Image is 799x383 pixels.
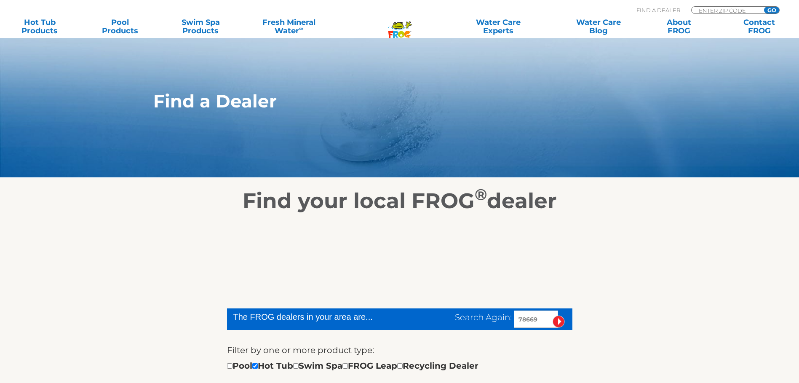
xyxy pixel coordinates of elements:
div: The FROG dealers in your area are... [233,311,403,323]
a: ContactFROG [728,18,791,35]
img: Frog Products Logo [384,11,416,38]
a: Swim SpaProducts [169,18,232,35]
p: Find A Dealer [636,6,680,14]
div: Pool Hot Tub Swim Spa FROG Leap Recycling Dealer [227,359,478,372]
h1: Find a Dealer [153,91,607,111]
input: Submit [553,316,565,328]
a: Fresh MineralWater∞ [250,18,328,35]
input: Zip Code Form [698,7,755,14]
h2: Find your local FROG dealer [141,188,659,214]
sup: ∞ [299,25,303,32]
sup: ® [475,185,487,204]
a: PoolProducts [89,18,152,35]
a: Water CareExperts [448,18,549,35]
a: Hot TubProducts [8,18,71,35]
span: Search Again: [455,312,512,322]
input: GO [764,7,779,13]
a: Water CareBlog [567,18,630,35]
label: Filter by one or more product type: [227,343,374,357]
a: AboutFROG [647,18,710,35]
